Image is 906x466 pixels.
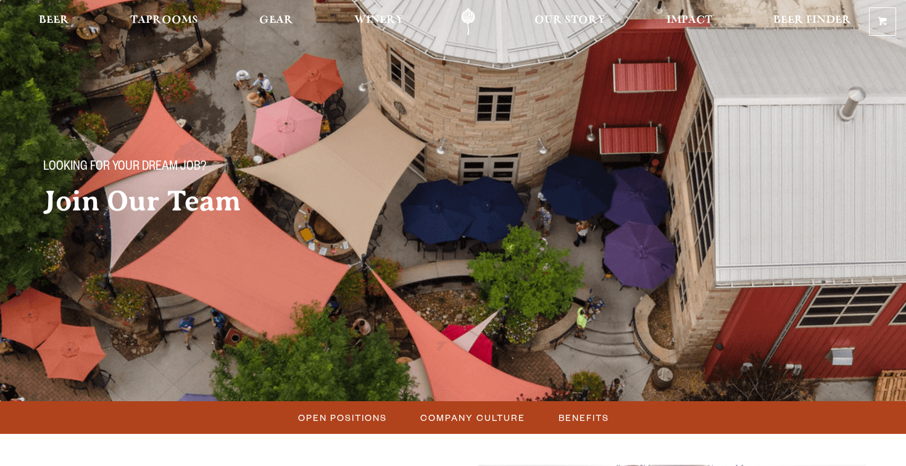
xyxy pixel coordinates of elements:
span: Open Positions [298,409,387,426]
span: Gear [259,15,293,25]
span: Beer [39,15,69,25]
a: Impact [659,8,720,36]
span: Taprooms [130,15,198,25]
span: Our Story [534,15,605,25]
a: Beer [31,8,77,36]
span: Winery [354,15,404,25]
span: Benefits [559,409,609,426]
a: Winery [346,8,412,36]
h2: Join Our Team [43,186,428,217]
a: Taprooms [122,8,206,36]
a: Benefits [551,409,615,426]
a: Odell Home [445,8,491,36]
a: Open Positions [291,409,393,426]
span: Impact [667,15,712,25]
span: Beer Finder [773,15,851,25]
a: Gear [251,8,301,36]
a: Beer Finder [765,8,859,36]
a: Company Culture [413,409,531,426]
span: Company Culture [420,409,525,426]
span: Looking for your dream job? [43,160,206,176]
a: Our Story [526,8,613,36]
